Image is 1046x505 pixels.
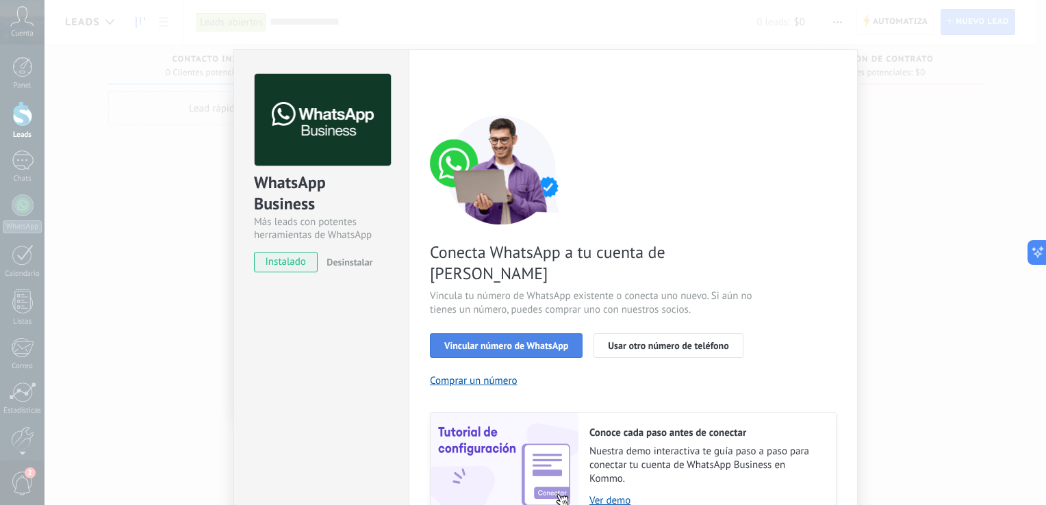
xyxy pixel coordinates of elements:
img: logo_main.png [255,74,391,166]
span: Desinstalar [327,256,372,268]
button: Vincular número de WhatsApp [430,333,583,358]
span: Vincular número de WhatsApp [444,341,568,350]
h2: Conoce cada paso antes de conectar [589,426,822,439]
div: Más leads con potentes herramientas de WhatsApp [254,216,389,242]
img: connect number [430,115,574,224]
button: Usar otro número de teléfono [594,333,743,358]
button: Comprar un número [430,374,518,387]
span: Nuestra demo interactiva te guía paso a paso para conectar tu cuenta de WhatsApp Business en Kommo. [589,445,822,486]
button: Desinstalar [321,252,372,272]
span: Conecta WhatsApp a tu cuenta de [PERSON_NAME] [430,242,756,284]
span: Vincula tu número de WhatsApp existente o conecta uno nuevo. Si aún no tienes un número, puedes c... [430,289,756,317]
span: instalado [255,252,317,272]
div: WhatsApp Business [254,172,389,216]
span: Usar otro número de teléfono [608,341,728,350]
